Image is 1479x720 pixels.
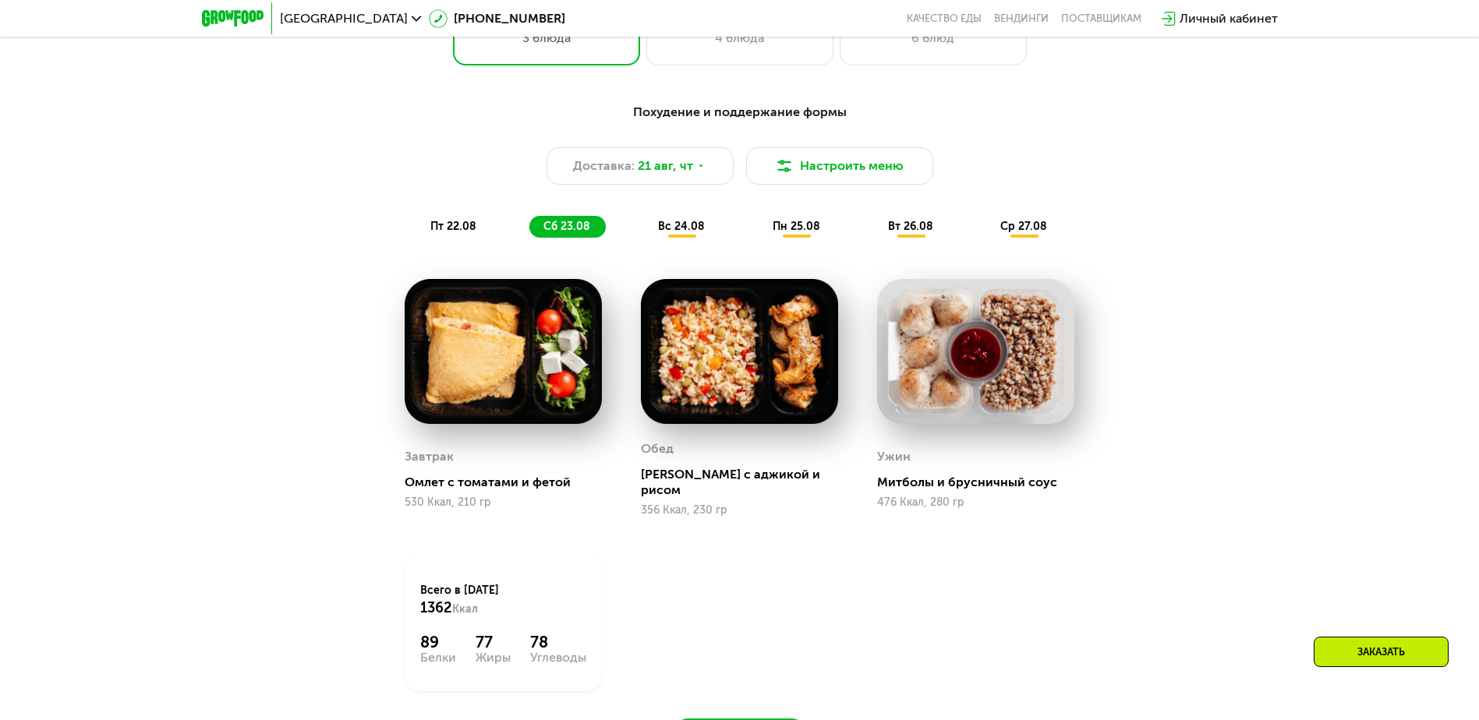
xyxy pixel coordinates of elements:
[476,651,511,664] div: Жиры
[405,496,602,509] div: 530 Ккал, 210 гр
[641,437,674,461] div: Обед
[1314,637,1449,667] div: Заказать
[543,220,590,233] span: сб 23.08
[530,633,586,651] div: 78
[888,220,933,233] span: вт 26.08
[1180,9,1278,28] div: Личный кабинет
[877,475,1087,490] div: Митболы и брусничный соус
[405,445,454,468] div: Завтрак
[530,651,586,664] div: Углеводы
[1061,12,1141,25] div: поставщикам
[641,504,838,517] div: 356 Ккал, 230 гр
[405,475,614,490] div: Омлет с томатами и фетой
[573,157,635,175] span: Доставка:
[773,220,820,233] span: пн 25.08
[663,29,817,48] div: 4 блюда
[420,651,456,664] div: Белки
[658,220,705,233] span: вс 24.08
[469,29,624,48] div: 3 блюда
[856,29,1010,48] div: 6 блюд
[994,12,1049,25] a: Вендинги
[420,583,586,617] div: Всего в [DATE]
[638,157,693,175] span: 21 авг, чт
[476,633,511,651] div: 77
[877,445,911,468] div: Ужин
[907,12,982,25] a: Качество еды
[452,602,478,616] span: Ккал
[641,467,851,498] div: [PERSON_NAME] с аджикой и рисом
[430,220,476,233] span: пт 22.08
[429,9,565,28] a: [PHONE_NUMBER]
[278,103,1201,122] div: Похудение и поддержание формы
[1000,220,1047,233] span: ср 27.08
[280,12,408,25] span: [GEOGRAPHIC_DATA]
[877,496,1074,509] div: 476 Ккал, 280 гр
[420,599,452,616] span: 1362
[746,147,933,185] button: Настроить меню
[420,633,456,651] div: 89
